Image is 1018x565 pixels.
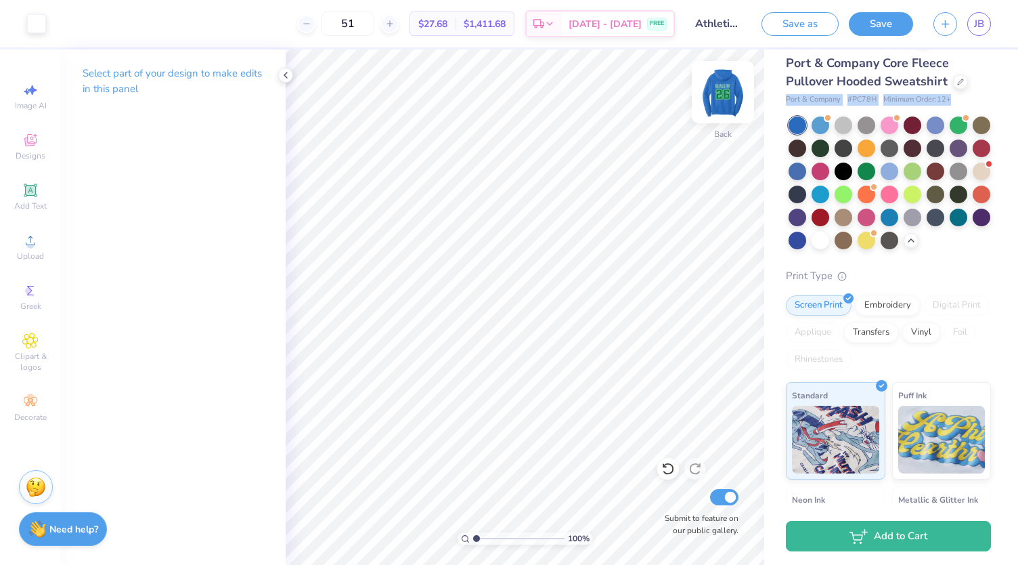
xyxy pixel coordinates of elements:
[786,295,851,316] div: Screen Print
[792,493,825,507] span: Neon Ink
[786,521,991,551] button: Add to Cart
[20,301,41,312] span: Greek
[856,295,920,316] div: Embroidery
[15,100,47,111] span: Image AI
[569,17,642,31] span: [DATE] - [DATE]
[944,322,976,343] div: Foil
[844,322,898,343] div: Transfers
[786,268,991,284] div: Print Type
[657,512,738,537] label: Submit to feature on our public gallery.
[847,94,877,106] span: # PC78H
[786,350,851,370] div: Rhinestones
[322,12,374,36] input: – –
[786,322,840,343] div: Applique
[974,16,984,32] span: JB
[898,388,927,402] span: Puff Ink
[49,523,98,536] strong: Need help?
[696,65,750,119] img: Back
[761,12,839,36] button: Save as
[568,532,590,545] span: 100 %
[685,10,751,37] input: Untitled Design
[792,388,828,402] span: Standard
[418,17,447,31] span: $27.68
[786,94,841,106] span: Port & Company
[714,128,732,140] div: Back
[16,150,45,161] span: Designs
[464,17,506,31] span: $1,411.68
[786,55,949,89] span: Port & Company Core Fleece Pullover Hooded Sweatshirt
[883,94,951,106] span: Minimum Order: 12 +
[14,201,47,211] span: Add Text
[898,406,986,474] img: Puff Ink
[14,412,47,423] span: Decorate
[902,322,940,343] div: Vinyl
[7,351,54,373] span: Clipart & logos
[83,66,264,97] p: Select part of your design to make edits in this panel
[792,406,879,474] img: Standard
[924,295,990,316] div: Digital Print
[967,12,991,36] a: JB
[898,493,978,507] span: Metallic & Glitter Ink
[849,12,913,36] button: Save
[17,251,44,261] span: Upload
[650,19,664,28] span: FREE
